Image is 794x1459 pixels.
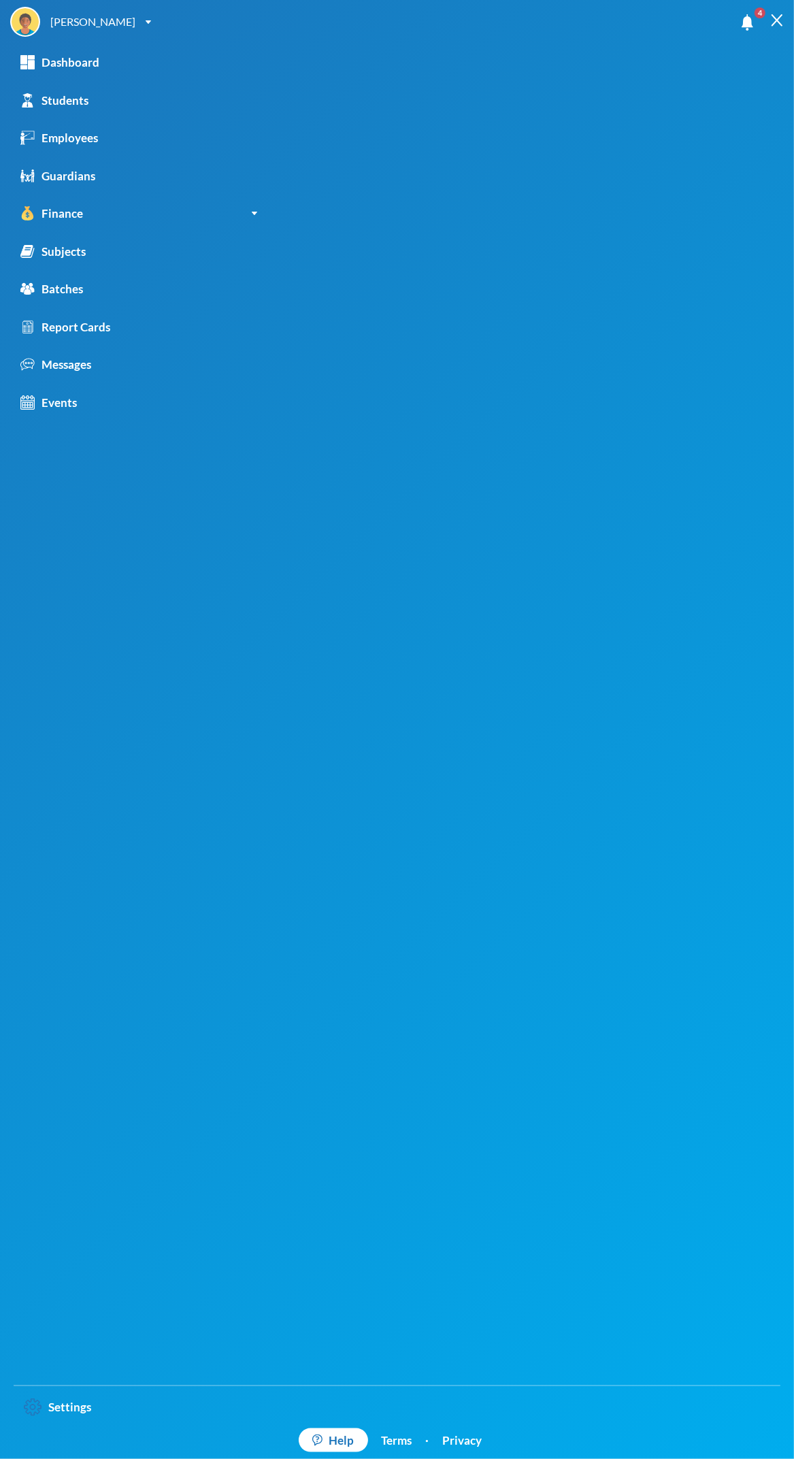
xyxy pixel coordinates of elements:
div: Dashboard [20,54,99,71]
div: Finance [20,205,83,223]
div: · [426,1432,429,1449]
div: Events [20,394,77,412]
div: Guardians [20,167,95,185]
div: Batches [20,280,83,298]
div: Report Cards [20,318,110,336]
a: Settings [14,1393,101,1422]
img: STUDENT [12,8,39,35]
a: Privacy [443,1432,482,1449]
div: Subjects [20,243,86,261]
div: Employees [20,129,98,147]
a: Terms [382,1432,412,1449]
span: 4 [755,7,765,18]
a: Help [299,1428,368,1453]
div: Students [20,92,88,110]
div: Messages [20,356,91,374]
div: [PERSON_NAME] [50,14,135,30]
